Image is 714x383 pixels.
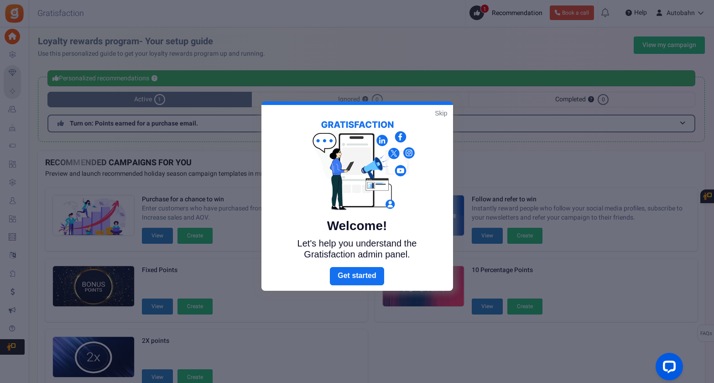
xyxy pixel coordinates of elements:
a: Skip [435,109,447,118]
p: Let's help you understand the Gratisfaction admin panel. [282,238,433,260]
a: Next [330,267,384,285]
h5: Welcome! [282,219,433,233]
